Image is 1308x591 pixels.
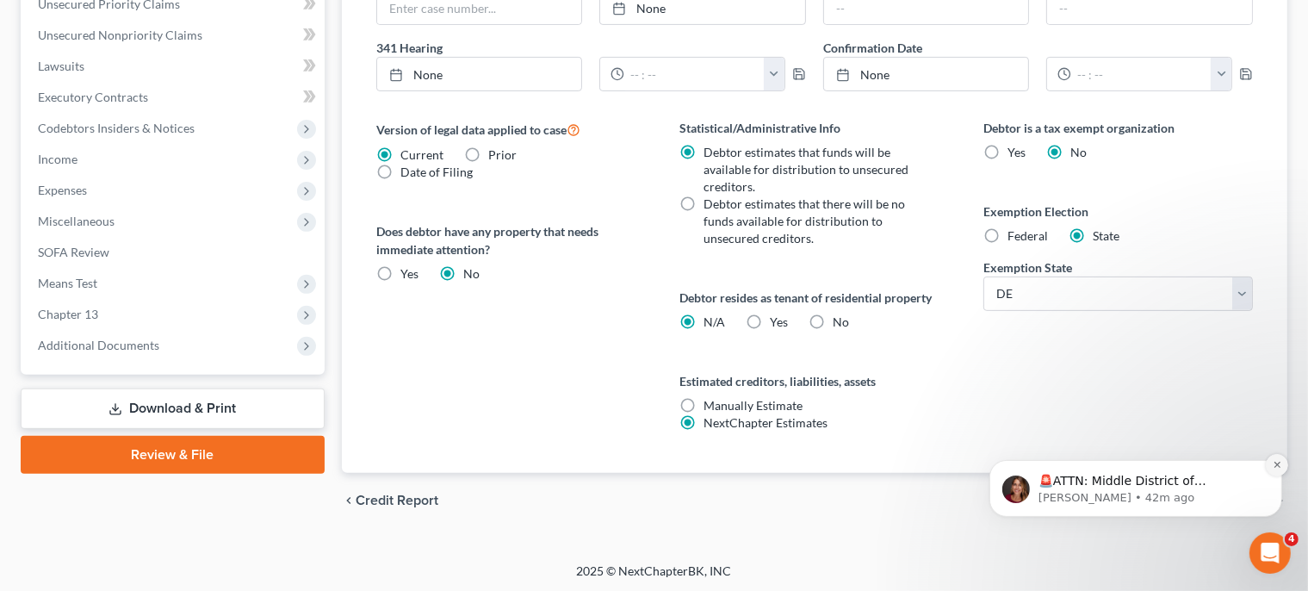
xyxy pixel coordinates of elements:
span: No [463,266,480,281]
img: Profile image for Katie [39,124,66,152]
span: Credit Report [356,494,438,507]
span: Federal [1007,228,1048,243]
p: Message from Katie, sent 42m ago [75,139,297,154]
div: message notification from Katie, 42m ago. 🚨ATTN: Middle District of Florida The court has added a... [26,109,319,165]
label: Exemption State [983,258,1072,277]
a: SOFA Review [24,237,325,268]
span: Executory Contracts [38,90,148,104]
input: -- : -- [624,58,765,90]
span: Income [38,152,77,166]
span: Prior [488,147,517,162]
span: Debtor estimates that funds will be available for distribution to unsecured creditors. [704,145,909,194]
label: Confirmation Date [815,39,1262,57]
span: Lawsuits [38,59,84,73]
button: Dismiss notification [302,103,325,125]
button: chevron_left Credit Report [342,494,438,507]
span: Codebtors Insiders & Notices [38,121,195,135]
input: -- : -- [1071,58,1212,90]
span: No [834,314,850,329]
a: Review & File [21,436,325,474]
label: Estimated creditors, liabilities, assets [680,372,950,390]
span: Yes [400,266,418,281]
iframe: Intercom notifications message [964,351,1308,544]
a: Lawsuits [24,51,325,82]
label: Statistical/Administrative Info [680,119,950,137]
a: Unsecured Nonpriority Claims [24,20,325,51]
span: No [1070,145,1087,159]
span: Yes [771,314,789,329]
span: SOFA Review [38,245,109,259]
span: Debtor estimates that there will be no funds available for distribution to unsecured creditors. [704,196,906,246]
label: Does debtor have any property that needs immediate attention? [376,222,646,258]
a: None [824,58,1029,90]
label: Debtor resides as tenant of residential property [680,289,950,307]
span: Manually Estimate [704,398,803,413]
span: Additional Documents [38,338,159,352]
span: Chapter 13 [38,307,98,321]
span: NextChapter Estimates [704,415,828,430]
label: Debtor is a tax exempt organization [983,119,1253,137]
span: Yes [1007,145,1026,159]
span: State [1093,228,1119,243]
label: Version of legal data applied to case [376,119,646,140]
label: 341 Hearing [368,39,815,57]
a: Download & Print [21,389,325,429]
a: Executory Contracts [24,82,325,113]
a: None [377,58,582,90]
span: Current [400,147,443,162]
label: Exemption Election [983,202,1253,221]
span: Date of Filing [400,165,473,179]
span: Expenses [38,183,87,197]
i: chevron_left [342,494,356,507]
p: 🚨ATTN: Middle District of [US_STATE] The court has added a new Credit Counseling Field that we ne... [75,121,297,139]
span: Unsecured Nonpriority Claims [38,28,202,42]
iframe: Intercom live chat [1249,532,1291,574]
span: Miscellaneous [38,214,115,228]
span: Means Test [38,276,97,290]
span: N/A [704,314,726,329]
span: 4 [1285,532,1299,546]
